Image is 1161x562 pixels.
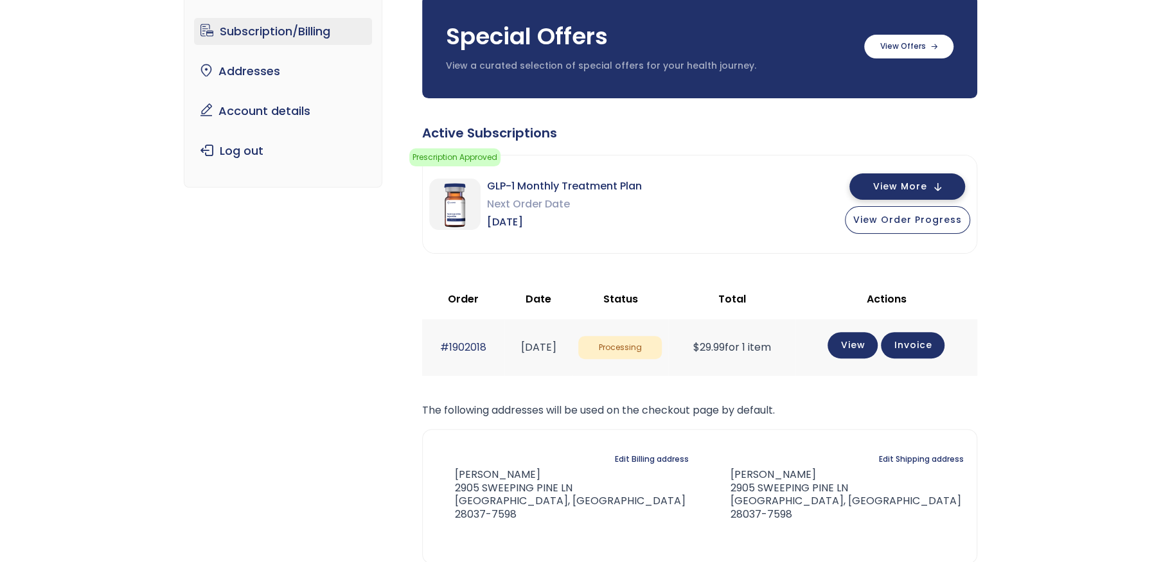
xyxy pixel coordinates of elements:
[520,340,556,355] time: [DATE]
[718,292,746,306] span: Total
[879,450,964,468] a: Edit Shipping address
[603,292,637,306] span: Status
[429,179,481,230] img: GLP-1 Monthly Treatment Plan
[436,468,689,522] address: [PERSON_NAME] 2905 SWEEPING PINE LN [GEOGRAPHIC_DATA], [GEOGRAPHIC_DATA] 28037-7598
[440,340,486,355] a: #1902018
[194,18,372,45] a: Subscription/Billing
[845,206,970,234] button: View Order Progress
[194,137,372,164] a: Log out
[422,124,977,142] div: Active Subscriptions
[409,148,501,166] span: Prescription Approved
[853,213,962,226] span: View Order Progress
[578,336,662,360] span: Processing
[487,195,642,213] span: Next Order Date
[866,292,906,306] span: Actions
[710,468,964,522] address: [PERSON_NAME] 2905 SWEEPING PINE LN [GEOGRAPHIC_DATA], [GEOGRAPHIC_DATA] 28037-7598
[194,98,372,125] a: Account details
[668,319,795,375] td: for 1 item
[422,401,977,419] p: The following addresses will be used on the checkout page by default.
[487,177,642,195] span: GLP-1 Monthly Treatment Plan
[693,340,725,355] span: 29.99
[194,58,372,85] a: Addresses
[873,182,927,191] span: View More
[487,213,642,231] span: [DATE]
[615,450,689,468] a: Edit Billing address
[446,21,851,53] h3: Special Offers
[849,173,965,200] button: View More
[828,332,878,358] a: View
[446,60,851,73] p: View a curated selection of special offers for your health journey.
[881,332,944,358] a: Invoice
[448,292,479,306] span: Order
[693,340,700,355] span: $
[526,292,551,306] span: Date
